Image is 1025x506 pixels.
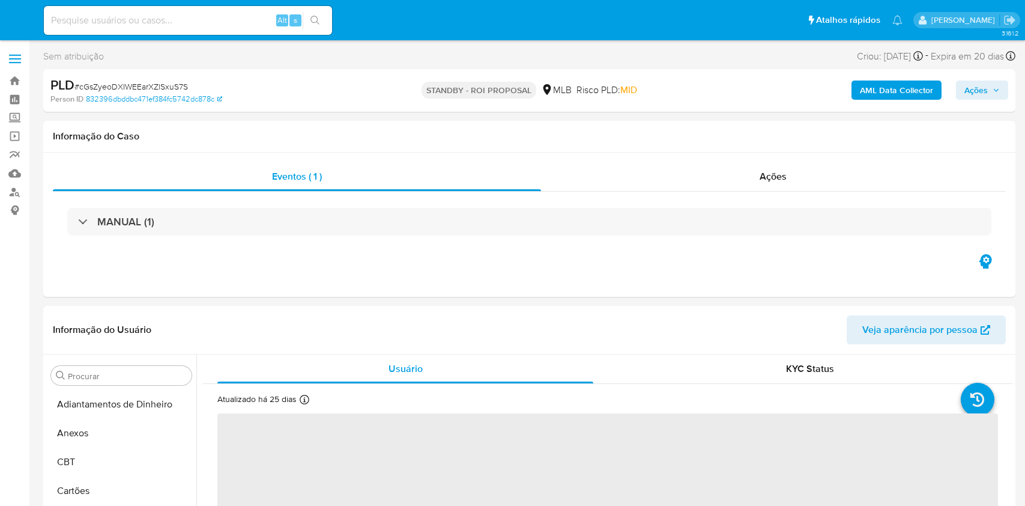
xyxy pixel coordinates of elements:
[816,14,880,26] span: Atalhos rápidos
[862,315,978,344] span: Veja aparência por pessoa
[931,14,999,26] p: yngrid.fernandes@mercadolivre.com
[46,390,196,419] button: Adiantamentos de Dinheiro
[964,81,988,100] span: Ações
[56,371,65,380] button: Procurar
[620,83,637,97] span: MID
[277,14,287,26] span: Alt
[857,48,923,64] div: Criou: [DATE]
[43,50,104,63] span: Sem atribuição
[925,48,928,64] span: -
[892,15,903,25] a: Notificações
[67,208,991,236] div: MANUAL (1)
[760,169,787,183] span: Ações
[46,448,196,477] button: CBT
[50,75,74,94] b: PLD
[422,82,536,99] p: STANDBY - ROI PROPOSAL
[46,477,196,505] button: Cartões
[860,81,933,100] b: AML Data Collector
[931,50,1004,63] span: Expira em 20 dias
[389,362,423,376] span: Usuário
[786,362,834,376] span: KYC Status
[53,130,1006,142] h1: Informação do Caso
[294,14,297,26] span: s
[847,315,1006,344] button: Veja aparência por pessoa
[272,169,322,183] span: Eventos ( 1 )
[50,94,83,105] b: Person ID
[86,94,222,105] a: 832396dbddbc471ef384fc5742dc878c
[53,324,151,336] h1: Informação do Usuário
[97,215,154,228] h3: MANUAL (1)
[46,419,196,448] button: Anexos
[303,12,327,29] button: search-icon
[44,13,332,28] input: Pesquise usuários ou casos...
[1003,14,1016,26] a: Sair
[851,81,942,100] button: AML Data Collector
[956,81,1008,100] button: Ações
[74,81,188,93] span: # cGsZyeoDXIWEEarXZlSxuS7S
[576,84,637,97] span: Risco PLD:
[541,84,572,97] div: MLB
[217,394,297,405] p: Atualizado há 25 dias
[68,371,187,382] input: Procurar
